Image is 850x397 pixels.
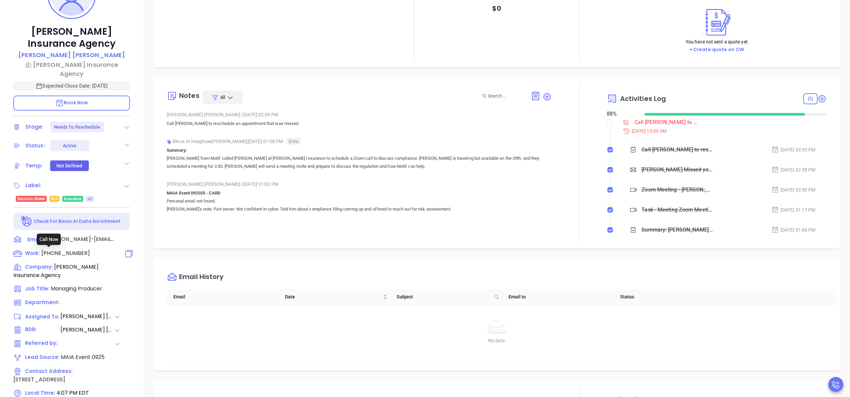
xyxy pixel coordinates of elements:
[63,140,77,151] div: Active
[25,389,55,396] span: Local Time:
[25,313,60,321] span: Assigned To:
[502,289,613,305] th: Email to
[64,195,82,203] span: Insurance
[607,110,637,118] div: 88 %
[488,92,523,100] input: Search...
[208,139,211,144] span: ●
[88,195,92,203] span: +2
[167,207,212,212] span: [PERSON_NAME]'s note:
[167,179,552,189] div: [PERSON_NAME] [PERSON_NAME] [DATE] 01:02 PM
[13,26,130,50] p: [PERSON_NAME] Insurance Agency
[21,216,32,227] img: Ai-Enrich-DaqCidB-.svg
[13,263,99,279] span: [PERSON_NAME] Insurance Agency
[634,117,698,127] div: Call [PERSON_NAME] to reschedule - [PERSON_NAME]
[27,235,43,244] span: Email:
[642,185,713,195] div: Zoom Meeting - [PERSON_NAME]
[220,94,225,101] span: All
[285,293,382,300] span: Date
[60,326,114,334] span: [PERSON_NAME] [PERSON_NAME]
[619,127,827,135] div: [DATE] 10:00 AM
[642,145,713,155] div: Call [PERSON_NAME] to reschedule an appointment that was missed
[25,161,43,171] div: Temp:
[55,99,88,106] span: Book Now
[56,389,89,397] span: 4:07 PM EDT
[286,138,301,145] span: Beta
[241,181,242,187] span: |
[25,285,49,292] span: Job Title:
[167,190,220,195] strong: MAIA Event 092025 - CARD
[642,225,713,235] div: Summary: [PERSON_NAME] from Motif called [PERSON_NAME] at [PERSON_NAME] Insurance to schedule a Z...
[686,38,748,45] p: You have not sent a quote yet
[397,293,491,300] span: Subject
[167,136,552,146] div: Binox AI Insights [PERSON_NAME] | [DATE] 01:08 PM
[13,376,65,383] span: [STREET_ADDRESS]
[771,226,816,234] div: [DATE] 01:08 PM
[61,353,105,361] span: MAIA Event 0925
[167,120,552,128] p: Call [PERSON_NAME] to reschedule an appointment that was missed
[642,205,713,215] div: Task - Meeting Zoom Meeting - [PERSON_NAME]
[25,354,59,361] span: Lead Source:
[54,122,101,132] div: Needs To Reschedule
[687,46,746,53] button: + Create quote on CW
[167,148,187,153] b: Summary:
[46,235,117,243] span: [PERSON_NAME]-[EMAIL_ADDRESS][DOMAIN_NAME]
[13,82,130,90] p: Expected Close Date: [DATE]
[167,289,278,305] th: Email
[37,234,61,245] div: Call Now
[642,165,713,175] div: [PERSON_NAME] Missed you on our Zoom
[25,299,59,306] span: Department:
[51,285,102,292] span: Managing Producer
[179,92,199,99] div: Notes
[25,250,40,257] span: Work:
[25,340,60,348] span: Referred by:
[41,249,90,257] span: [PHONE_NUMBER]
[771,166,816,173] div: [DATE] 02:38 PM
[241,112,242,117] span: |
[620,95,666,102] span: Activities Log
[25,122,43,132] div: Stage:
[167,139,172,144] img: svg%3e
[18,50,125,60] a: [PERSON_NAME] [PERSON_NAME]
[25,141,45,151] div: Status:
[771,186,816,193] div: [DATE] 02:30 PM
[689,46,744,53] a: + Create quote on CW
[699,6,735,38] img: Create on CWSell
[175,337,818,344] div: No data
[492,2,501,14] p: $ 0
[56,160,82,171] div: Not Defined
[18,50,125,59] p: [PERSON_NAME] [PERSON_NAME]
[13,60,130,78] a: [PERSON_NAME] Insurance Agency
[214,207,451,212] span: Part owner. Not confident in cyber. Told him about compliance filing coming up and offered to rea...
[25,368,73,375] span: Contact Address:
[25,263,53,270] span: Company:
[60,312,114,320] span: [PERSON_NAME] [PERSON_NAME]
[179,273,224,282] div: Email History
[278,289,390,305] th: Date
[33,218,121,225] p: Check for Binox AI Data Enrichment
[613,289,725,305] th: Status
[25,180,41,190] div: Label:
[25,326,60,334] span: BDR:
[771,146,816,153] div: [DATE] 02:39 PM
[167,110,552,120] div: [PERSON_NAME] [PERSON_NAME] [DATE] 02:39 PM
[51,195,57,203] span: MA
[771,206,816,214] div: [DATE] 01:17 PM
[167,189,552,213] p: Personal email not found.
[17,195,45,203] span: Decision Maker
[167,154,552,170] p: [PERSON_NAME] from Motif called [PERSON_NAME] at [PERSON_NAME] Insurance to schedule a Zoom call ...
